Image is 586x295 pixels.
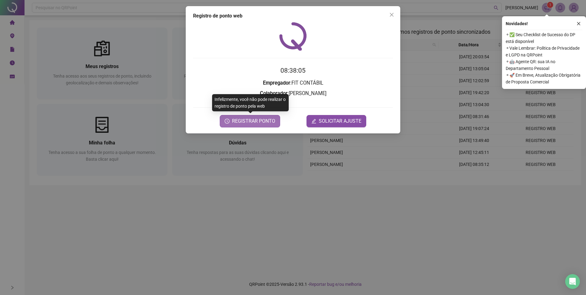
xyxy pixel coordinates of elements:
[260,90,287,96] strong: Colaborador
[576,21,581,26] span: close
[212,94,289,111] div: Infelizmente, você não pode realizar o registro de ponto pela web
[506,45,582,58] span: ⚬ Vale Lembrar: Política de Privacidade e LGPD na QRPoint
[506,72,582,85] span: ⚬ 🚀 Em Breve, Atualização Obrigatória de Proposta Comercial
[506,31,582,45] span: ⚬ ✅ Seu Checklist de Sucesso do DP está disponível
[279,22,307,51] img: QRPoint
[263,80,290,86] strong: Empregador
[193,79,393,87] h3: : FIT CONTÁBIL
[311,119,316,124] span: edit
[225,119,230,124] span: clock-circle
[193,90,393,98] h3: : [PERSON_NAME]
[193,12,393,20] div: Registro de ponto web
[319,117,361,125] span: SOLICITAR AJUSTE
[232,117,275,125] span: REGISTRAR PONTO
[565,274,580,289] div: Open Intercom Messenger
[220,115,280,127] button: REGISTRAR PONTO
[506,20,528,27] span: Novidades !
[387,10,397,20] button: Close
[389,12,394,17] span: close
[306,115,366,127] button: editSOLICITAR AJUSTE
[280,67,306,74] time: 08:38:05
[506,58,582,72] span: ⚬ 🤖 Agente QR: sua IA no Departamento Pessoal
